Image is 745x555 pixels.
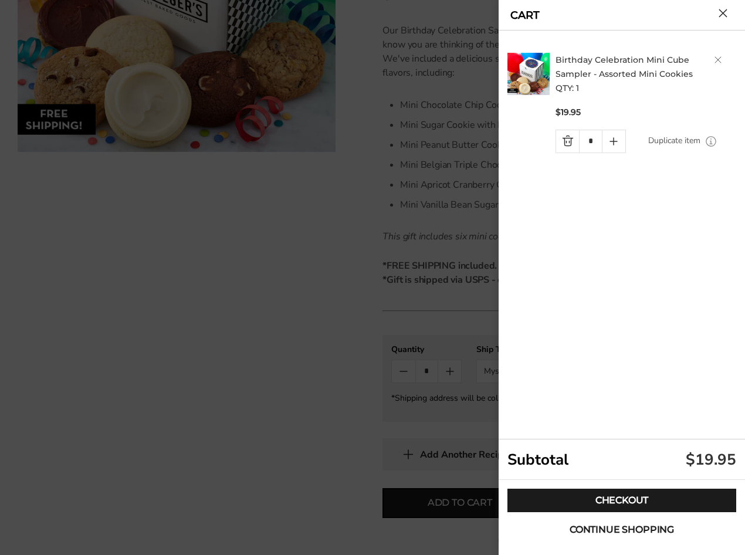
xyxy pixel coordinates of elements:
iframe: Sign Up via Text for Offers [9,510,121,546]
a: Birthday Celebration Mini Cube Sampler - Assorted Mini Cookies [556,55,693,79]
div: Subtotal [499,439,745,480]
a: Quantity minus button [556,130,579,153]
span: Continue shopping [570,525,674,534]
button: Continue shopping [507,518,736,542]
a: CART [510,10,540,21]
button: Close cart [719,9,727,18]
input: Quantity Input [579,130,602,153]
span: $19.95 [556,107,581,118]
h2: QTY: 1 [556,53,740,95]
a: Quantity plus button [602,130,625,153]
div: $19.95 [686,449,736,470]
a: Duplicate item [648,134,700,147]
img: C. Krueger's. image [507,53,550,95]
a: Delete product [714,56,722,63]
a: Checkout [507,489,736,512]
